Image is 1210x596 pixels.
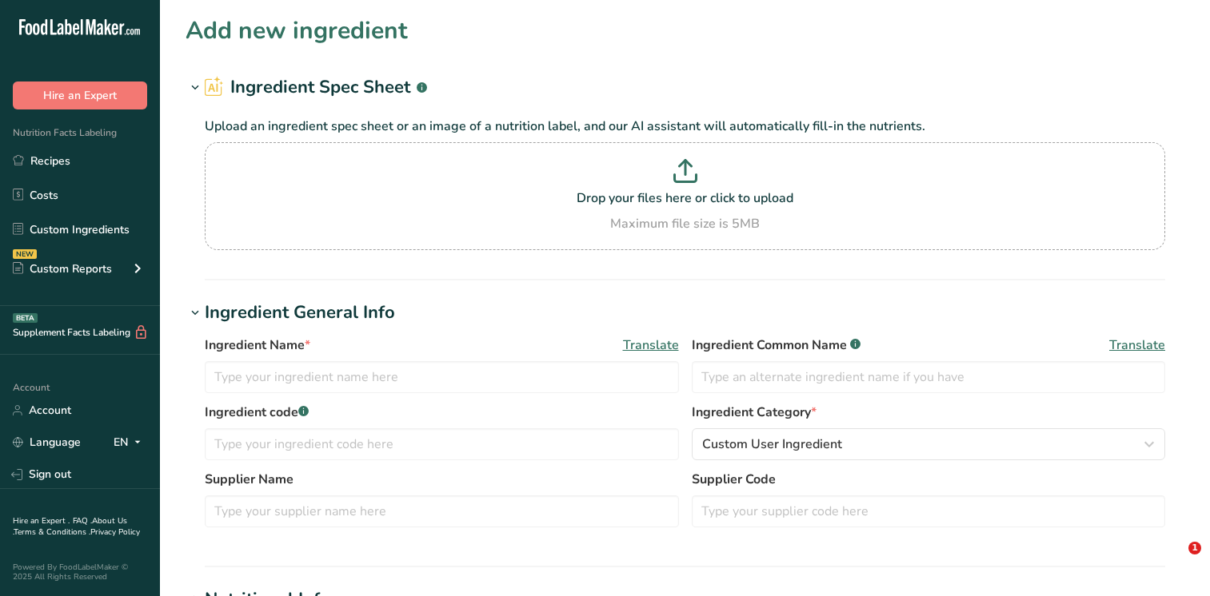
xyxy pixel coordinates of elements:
span: Translate [623,336,679,355]
label: Ingredient Category [692,403,1166,422]
span: 1 [1188,542,1201,554]
label: Supplier Name [205,470,679,489]
span: Ingredient Common Name [692,336,861,355]
span: Custom User Ingredient [702,435,842,454]
input: Type your ingredient code here [205,428,679,460]
a: Terms & Conditions . [14,526,90,538]
input: Type your ingredient name here [205,361,679,393]
iframe: Intercom live chat [1156,542,1194,580]
div: BETA [13,313,38,323]
button: Hire an Expert [13,81,147,109]
input: Type your supplier code here [692,495,1166,527]
div: Maximum file size is 5MB [209,214,1161,233]
input: Type your supplier name here [205,495,679,527]
a: FAQ . [73,515,92,526]
p: Upload an ingredient spec sheet or an image of a nutrition label, and our AI assistant will autom... [205,117,1165,136]
h1: Add new ingredient [186,13,408,49]
div: NEW [13,249,37,259]
a: Hire an Expert . [13,515,70,526]
a: Language [13,428,81,456]
div: EN [114,433,147,452]
a: Privacy Policy [90,526,140,538]
a: About Us . [13,515,127,538]
div: Powered By FoodLabelMaker © 2025 All Rights Reserved [13,562,147,582]
button: Custom User Ingredient [692,428,1166,460]
p: Drop your files here or click to upload [209,189,1161,208]
label: Supplier Code [692,470,1166,489]
div: Ingredient General Info [205,300,395,326]
input: Type an alternate ingredient name if you have [692,361,1166,393]
div: Custom Reports [13,260,112,277]
label: Ingredient code [205,403,679,422]
span: Translate [1109,336,1165,355]
span: Ingredient Name [205,336,310,355]
h2: Ingredient Spec Sheet [205,74,427,101]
